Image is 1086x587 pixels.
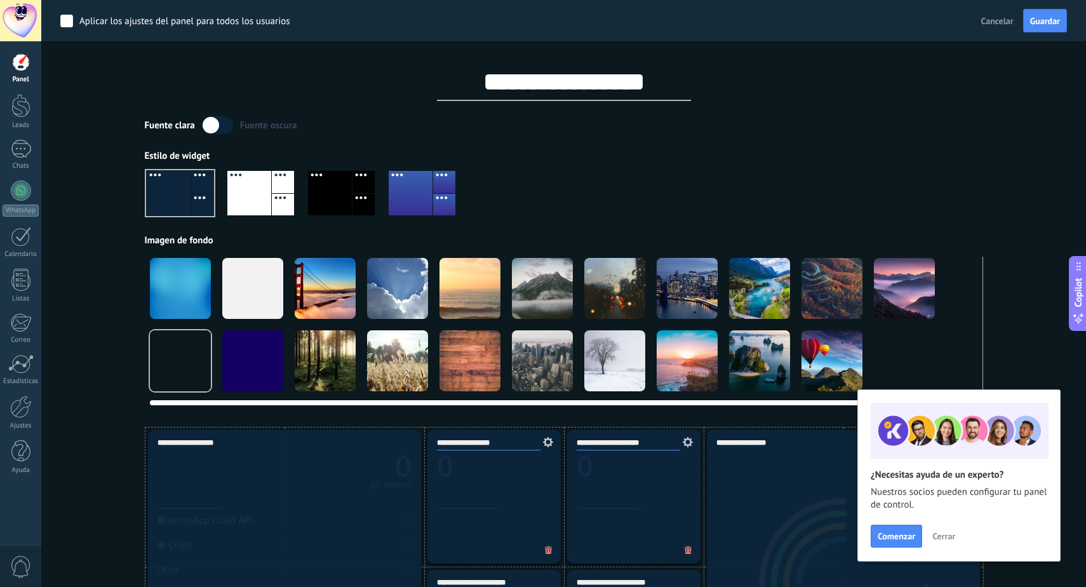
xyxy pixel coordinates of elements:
[871,469,1047,481] h2: ¿Necesitas ayuda de un experto?
[145,234,983,246] div: Imagen de fondo
[3,466,39,475] div: Ayuda
[3,162,39,170] div: Chats
[927,527,961,546] button: Cerrar
[3,121,39,130] div: Leads
[3,76,39,84] div: Panel
[145,150,983,162] div: Estilo de widget
[3,205,39,217] div: WhatsApp
[3,422,39,430] div: Ajustes
[3,336,39,344] div: Correo
[79,15,290,28] div: Aplicar los ajustes del panel para todos los usuarios
[878,532,915,541] span: Comenzar
[3,250,39,259] div: Calendario
[145,119,195,132] div: Fuente clara
[3,377,39,386] div: Estadísticas
[981,15,1014,27] span: Cancelar
[1023,9,1067,33] button: Guardar
[3,295,39,303] div: Listas
[240,119,297,132] div: Fuente oscura
[1030,17,1060,25] span: Guardar
[1072,278,1085,307] span: Copilot
[871,486,1047,511] span: Nuestros socios pueden configurar tu panel de control.
[871,525,922,548] button: Comenzar
[932,532,955,541] span: Cerrar
[976,11,1019,30] button: Cancelar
